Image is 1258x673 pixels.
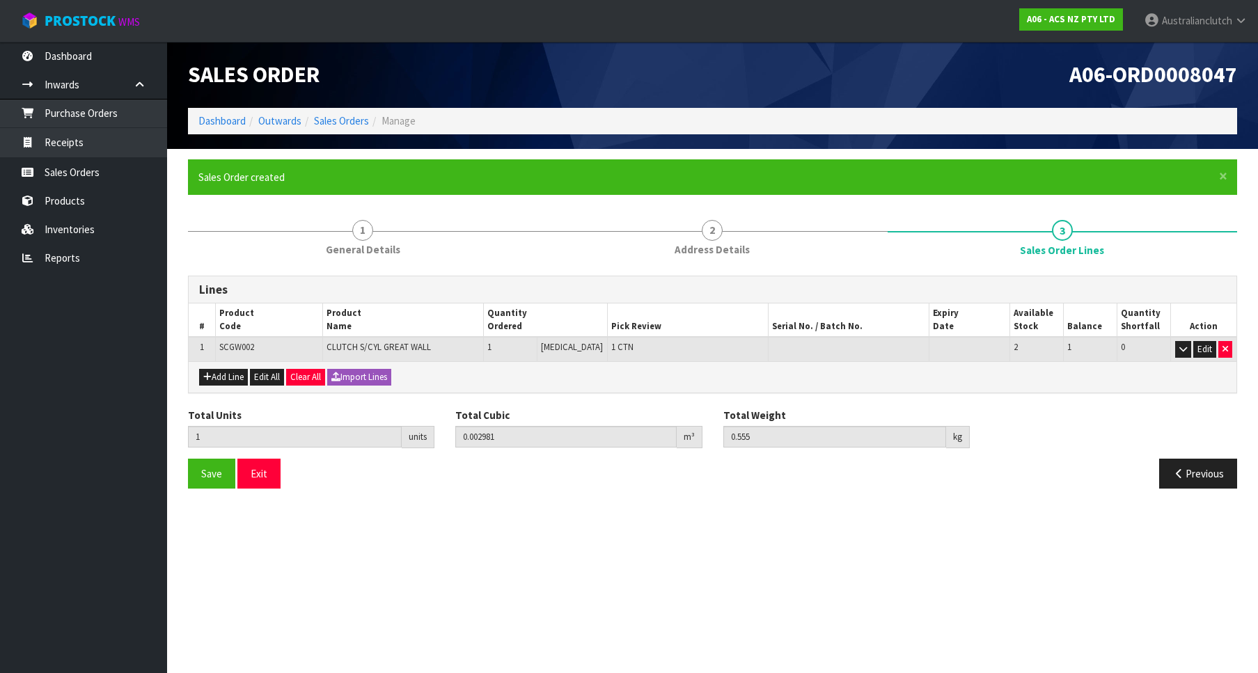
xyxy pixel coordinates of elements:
th: Pick Review [608,303,769,337]
span: 2 [1014,341,1018,353]
input: Total Weight [723,426,946,448]
span: Address Details [675,242,750,257]
strong: A06 - ACS NZ PTY LTD [1027,13,1115,25]
input: Total Cubic [455,426,676,448]
span: 1 CTN [611,341,634,353]
th: Balance [1064,303,1117,337]
span: Sales Order Lines [1020,243,1104,258]
th: # [189,303,216,337]
span: 1 [1067,341,1071,353]
button: Previous [1159,459,1237,489]
div: m³ [677,426,702,448]
th: Serial No. / Batch No. [769,303,929,337]
div: kg [946,426,970,448]
th: Quantity Shortfall [1117,303,1171,337]
span: Sales Order Lines [188,265,1237,500]
span: Save [201,467,222,480]
th: Product Name [323,303,484,337]
a: Sales Orders [314,114,369,127]
button: Save [188,459,235,489]
span: ProStock [45,12,116,30]
span: 2 [702,220,723,241]
a: Outwards [258,114,301,127]
button: Edit All [250,369,284,386]
button: Clear All [286,369,325,386]
span: × [1219,166,1227,186]
a: Dashboard [198,114,246,127]
span: CLUTCH S/CYL GREAT WALL [327,341,431,353]
span: 1 [352,220,373,241]
th: Action [1171,303,1236,337]
th: Expiry Date [929,303,1010,337]
span: 0 [1121,341,1125,353]
small: WMS [118,15,140,29]
img: cube-alt.png [21,12,38,29]
th: Quantity Ordered [484,303,608,337]
span: [MEDICAL_DATA] [541,341,603,353]
span: 3 [1052,220,1073,241]
span: 1 [200,341,204,353]
div: units [402,426,434,448]
span: 1 [487,341,492,353]
span: Sales Order created [198,171,285,184]
span: Australianclutch [1162,14,1232,27]
button: Exit [237,459,281,489]
th: Available Stock [1010,303,1064,337]
th: Product Code [216,303,323,337]
h3: Lines [199,283,1226,296]
button: Import Lines [327,369,391,386]
button: Edit [1193,341,1216,358]
label: Total Units [188,408,242,422]
label: Total Weight [723,408,786,422]
label: Total Cubic [455,408,510,422]
button: Add Line [199,369,248,386]
span: Manage [382,114,416,127]
input: Total Units [188,426,402,448]
span: SCGW002 [219,341,254,353]
span: General Details [326,242,400,257]
span: A06-ORD0008047 [1069,61,1237,88]
span: Sales Order [188,61,320,88]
